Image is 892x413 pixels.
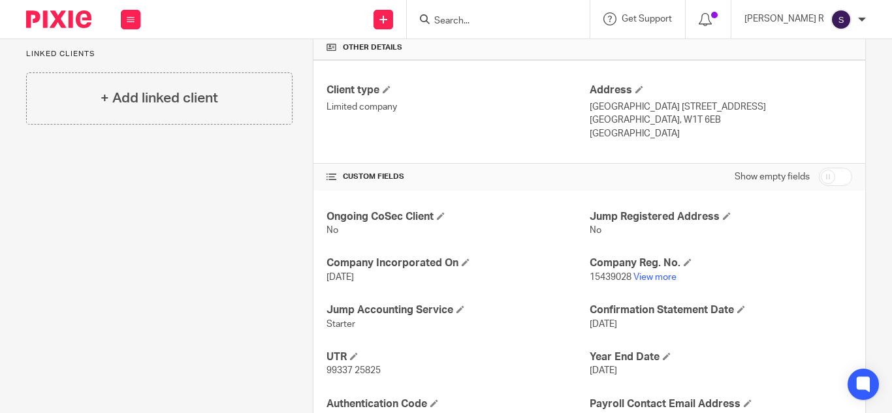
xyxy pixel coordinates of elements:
p: [PERSON_NAME] R [744,12,824,25]
span: [DATE] [327,273,354,282]
a: View more [633,273,677,282]
h4: Payroll Contact Email Address [590,397,852,411]
p: [GEOGRAPHIC_DATA] [STREET_ADDRESS] [590,100,852,114]
h4: Jump Registered Address [590,210,852,224]
h4: Jump Accounting Service [327,303,589,317]
p: Limited company [327,100,589,114]
img: svg%3E [831,9,852,30]
h4: Company Reg. No. [590,256,852,270]
span: No [590,226,601,235]
span: [DATE] [590,320,617,329]
p: [GEOGRAPHIC_DATA], W1T 6EB [590,114,852,127]
input: Search [433,16,550,27]
h4: Year End Date [590,350,852,364]
span: 15439028 [590,273,631,282]
h4: Confirmation Statement Date [590,303,852,317]
h4: UTR [327,350,589,364]
span: No [327,226,338,235]
span: Get Support [622,14,672,23]
span: [DATE] [590,366,617,375]
h4: Address [590,84,852,97]
span: Other details [343,42,402,53]
span: Starter [327,320,355,329]
img: Pixie [26,10,91,28]
h4: Company Incorporated On [327,256,589,270]
label: Show empty fields [735,170,810,183]
p: [GEOGRAPHIC_DATA] [590,127,852,140]
h4: + Add linked client [101,88,218,108]
h4: Client type [327,84,589,97]
h4: CUSTOM FIELDS [327,172,589,182]
h4: Ongoing CoSec Client [327,210,589,224]
p: Linked clients [26,49,293,59]
span: 99337 25825 [327,366,381,375]
h4: Authentication Code [327,397,589,411]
